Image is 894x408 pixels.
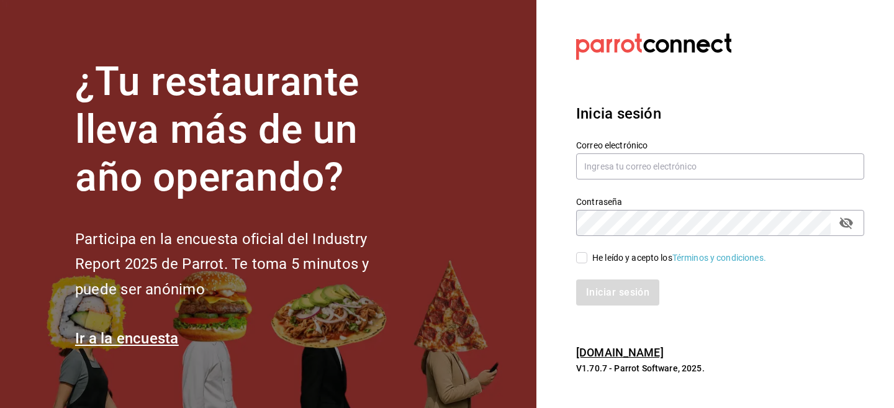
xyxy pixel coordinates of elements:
[672,253,766,263] a: Términos y condiciones.
[75,227,410,302] h2: Participa en la encuesta oficial del Industry Report 2025 de Parrot. Te toma 5 minutos y puede se...
[576,141,864,150] label: Correo electrónico
[576,346,664,359] a: [DOMAIN_NAME]
[576,153,864,179] input: Ingresa tu correo electrónico
[836,212,857,233] button: passwordField
[576,197,864,206] label: Contraseña
[75,58,410,201] h1: ¿Tu restaurante lleva más de un año operando?
[75,330,179,347] a: Ir a la encuesta
[576,362,864,374] p: V1.70.7 - Parrot Software, 2025.
[576,102,864,125] h3: Inicia sesión
[592,252,766,265] div: He leído y acepto los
